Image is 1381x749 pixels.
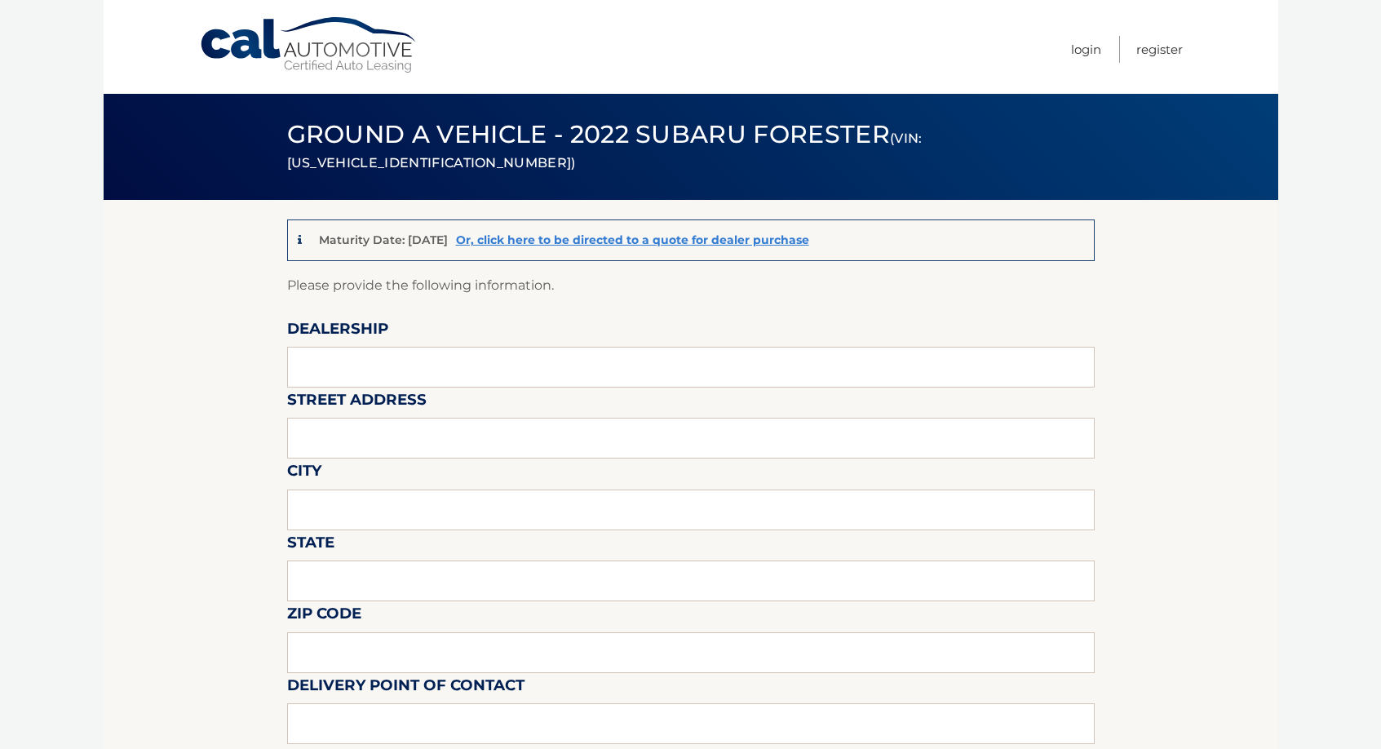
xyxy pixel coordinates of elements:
p: Maturity Date: [DATE] [319,233,448,247]
a: Login [1071,36,1101,63]
label: City [287,459,321,489]
label: State [287,530,334,561]
label: Dealership [287,317,388,347]
label: Zip Code [287,601,361,632]
a: Register [1136,36,1183,63]
p: Please provide the following information. [287,274,1095,297]
label: Street Address [287,388,427,418]
label: Delivery Point of Contact [287,673,525,703]
a: Cal Automotive [199,16,419,74]
span: Ground a Vehicle - 2022 Subaru Forester [287,119,923,174]
small: (VIN: [US_VEHICLE_IDENTIFICATION_NUMBER]) [287,131,923,171]
a: Or, click here to be directed to a quote for dealer purchase [456,233,809,247]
